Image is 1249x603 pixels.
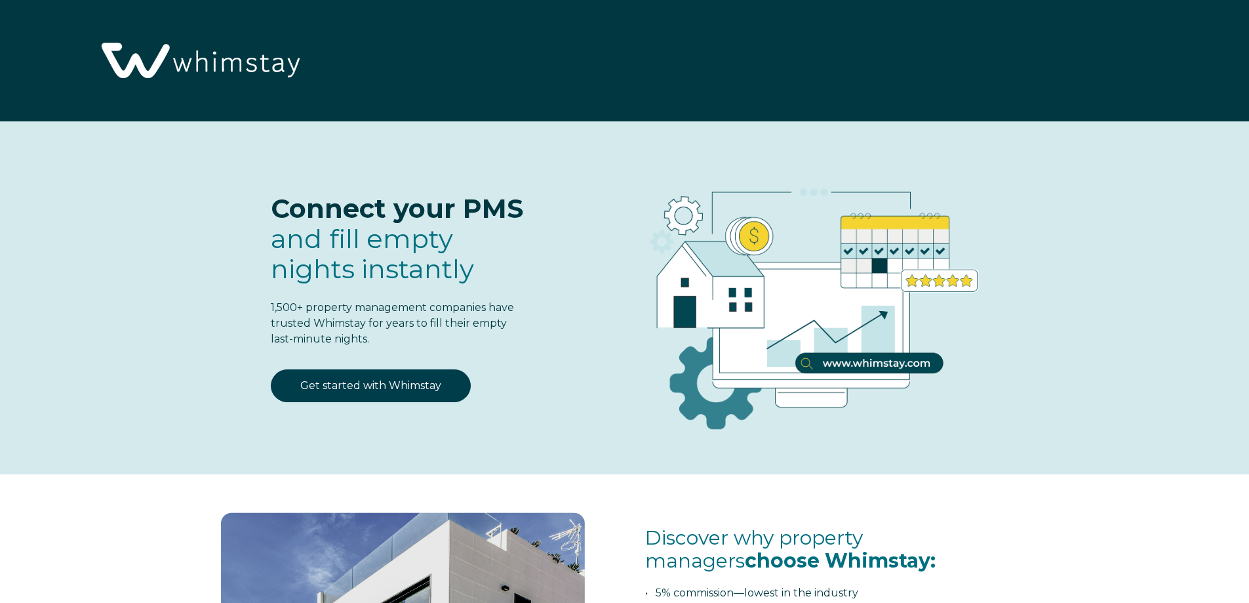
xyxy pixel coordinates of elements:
span: Connect your PMS [271,192,523,224]
span: Discover why property managers [645,526,936,573]
img: RBO Ilustrations-03 [576,148,1037,451]
a: Get started with Whimstay [271,369,471,402]
span: fill empty nights instantly [271,222,474,285]
span: 1,500+ property management companies have trusted Whimstay for years to fill their empty last-min... [271,301,514,345]
span: and [271,222,474,285]
span: • 5% commission—lowest in the industry [645,587,858,599]
span: choose Whimstay: [745,549,936,573]
img: Whimstay Logo-02 1 [92,7,306,117]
